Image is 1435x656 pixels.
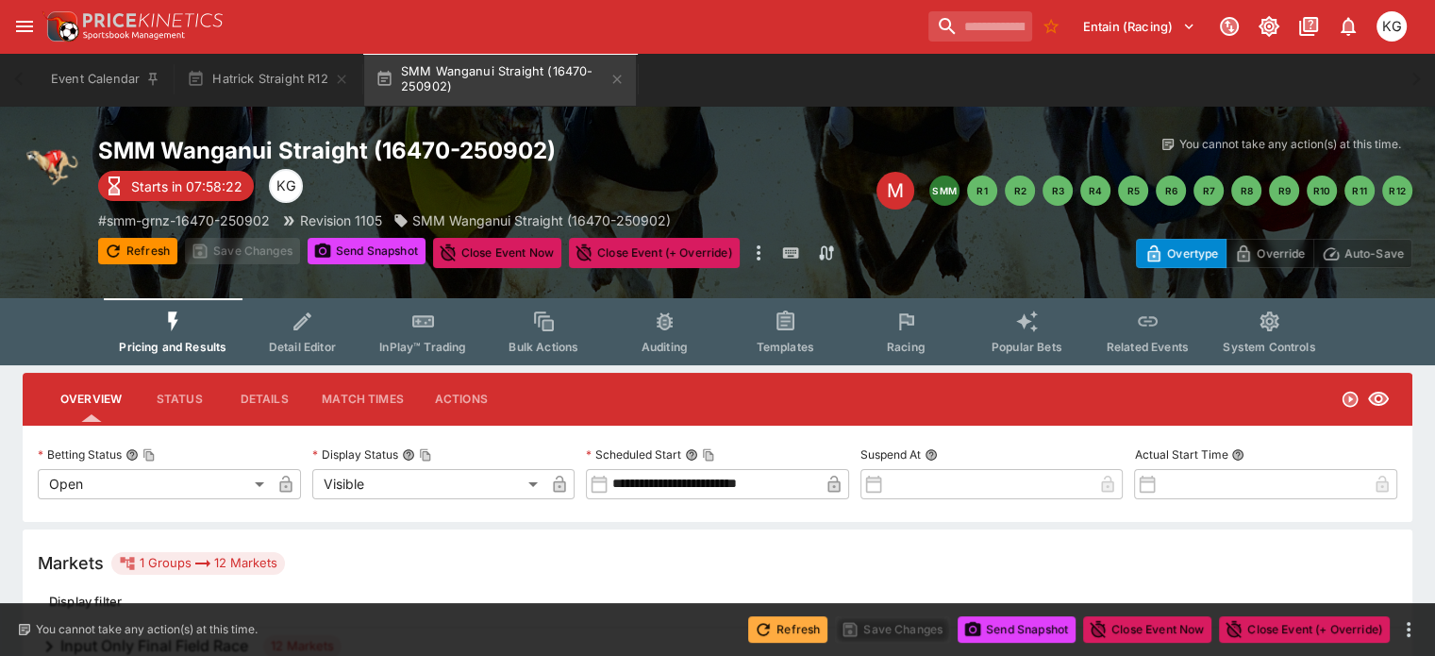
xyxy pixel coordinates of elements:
[125,448,139,462] button: Betting StatusCopy To Clipboard
[992,340,1062,354] span: Popular Bets
[38,446,122,463] p: Betting Status
[1231,448,1244,462] button: Actual Start Time
[1313,239,1412,268] button: Auto-Save
[1107,340,1189,354] span: Related Events
[1043,176,1073,206] button: R3
[98,210,270,230] p: Copy To Clipboard
[929,176,1412,206] nav: pagination navigation
[1212,9,1246,43] button: Connected to PK
[1257,244,1305,263] p: Override
[1223,340,1315,354] span: System Controls
[269,169,303,203] div: Kevin Gutschlag
[967,176,997,206] button: R1
[1193,176,1224,206] button: R7
[1167,244,1218,263] p: Overtype
[1072,11,1207,42] button: Select Tenant
[45,377,137,422] button: Overview
[402,448,415,462] button: Display StatusCopy To Clipboard
[958,616,1076,643] button: Send Snapshot
[887,340,926,354] span: Racing
[860,446,921,463] p: Suspend At
[929,176,959,206] button: SMM
[642,340,688,354] span: Auditing
[412,210,671,230] p: SMM Wanganui Straight (16470-250902)
[1005,176,1035,206] button: R2
[928,11,1032,42] input: search
[42,8,79,45] img: PriceKinetics Logo
[1344,244,1404,263] p: Auto-Save
[1397,618,1420,641] button: more
[23,136,83,196] img: greyhound_racing.png
[98,136,865,165] h2: Copy To Clipboard
[38,552,104,574] h5: Markets
[569,238,740,268] button: Close Event (+ Override)
[419,448,432,462] button: Copy To Clipboard
[1344,176,1375,206] button: R11
[1118,176,1148,206] button: R5
[747,238,770,268] button: more
[307,377,419,422] button: Match Times
[222,377,307,422] button: Details
[1219,616,1390,643] button: Close Event (+ Override)
[364,53,636,106] button: SMM Wanganui Straight (16470-250902)
[379,340,466,354] span: InPlay™ Trading
[393,210,671,230] div: SMM Wanganui Straight (16470-250902)
[308,238,425,264] button: Send Snapshot
[1252,9,1286,43] button: Toggle light/dark mode
[1134,446,1227,463] p: Actual Start Time
[38,469,271,499] div: Open
[1292,9,1326,43] button: Documentation
[83,13,223,27] img: PriceKinetics
[98,238,177,264] button: Refresh
[419,377,504,422] button: Actions
[83,31,185,40] img: Sportsbook Management
[1382,176,1412,206] button: R12
[36,621,258,638] p: You cannot take any action(s) at this time.
[38,586,133,616] button: Display filter
[119,552,277,575] div: 1 Groups 12 Markets
[748,616,827,643] button: Refresh
[1136,239,1226,268] button: Overtype
[104,298,1330,365] div: Event type filters
[1307,176,1337,206] button: R10
[1377,11,1407,42] div: Kevin Gutschlag
[1231,176,1261,206] button: R8
[925,448,938,462] button: Suspend At
[1179,136,1401,153] p: You cannot take any action(s) at this time.
[142,448,156,462] button: Copy To Clipboard
[1080,176,1110,206] button: R4
[300,210,382,230] p: Revision 1105
[119,340,226,354] span: Pricing and Results
[137,377,222,422] button: Status
[1331,9,1365,43] button: Notifications
[702,448,715,462] button: Copy To Clipboard
[685,448,698,462] button: Scheduled StartCopy To Clipboard
[312,446,398,463] p: Display Status
[757,340,814,354] span: Templates
[1156,176,1186,206] button: R6
[175,53,359,106] button: Hatrick Straight R12
[1083,616,1211,643] button: Close Event Now
[1036,11,1066,42] button: No Bookmarks
[1269,176,1299,206] button: R9
[8,9,42,43] button: open drawer
[269,340,336,354] span: Detail Editor
[1367,388,1390,411] svg: Visible
[1371,6,1412,47] button: Kevin Gutschlag
[1136,239,1412,268] div: Start From
[131,177,242,196] p: Starts in 07:58:22
[1226,239,1313,268] button: Override
[1341,390,1360,409] svg: Open
[312,469,545,499] div: Visible
[586,446,681,463] p: Scheduled Start
[509,340,578,354] span: Bulk Actions
[876,172,914,210] div: Edit Meeting
[433,238,561,268] button: Close Event Now
[40,53,172,106] button: Event Calendar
